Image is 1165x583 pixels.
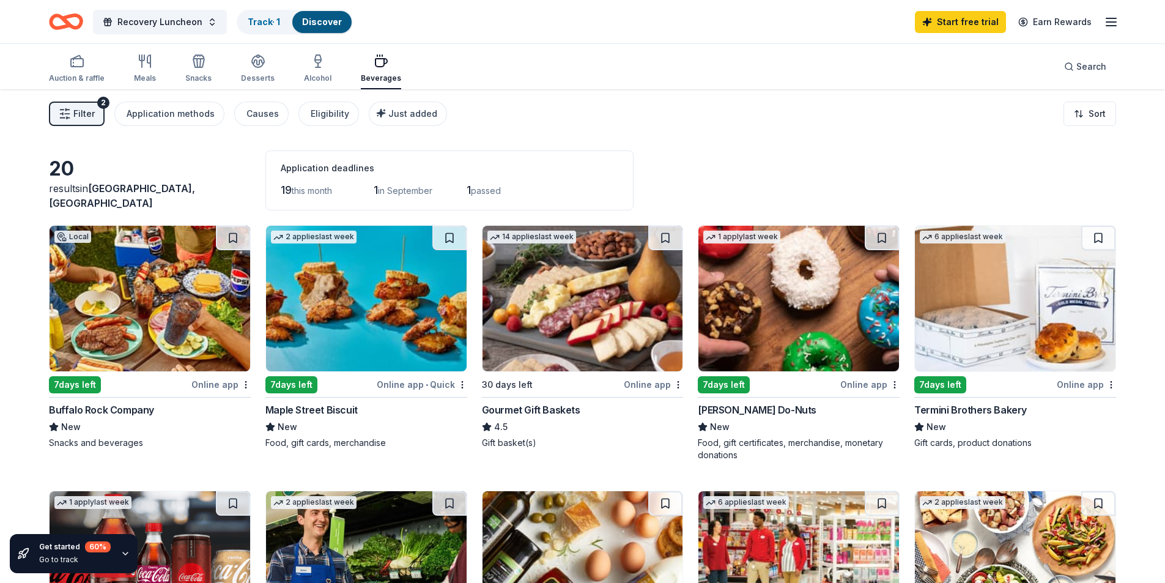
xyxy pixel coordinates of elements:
[117,15,202,29] span: Recovery Luncheon
[248,17,280,27] a: Track· 1
[487,231,576,243] div: 14 applies last week
[840,377,900,392] div: Online app
[1076,59,1106,74] span: Search
[292,185,332,196] span: this month
[1054,54,1116,79] button: Search
[361,73,401,83] div: Beverages
[698,376,750,393] div: 7 days left
[914,225,1116,449] a: Image for Termini Brothers Bakery6 applieslast week7days leftOnline appTermini Brothers BakeryNew...
[271,231,357,243] div: 2 applies last week
[39,541,111,552] div: Get started
[265,225,467,449] a: Image for Maple Street Biscuit2 applieslast week7days leftOnline app•QuickMaple Street BiscuitNew...
[54,231,91,243] div: Local
[482,225,684,449] a: Image for Gourmet Gift Baskets14 applieslast week30 days leftOnline appGourmet Gift Baskets4.5Gif...
[482,377,533,392] div: 30 days left
[482,437,684,449] div: Gift basket(s)
[185,49,212,89] button: Snacks
[915,11,1006,33] a: Start free trial
[265,403,358,417] div: Maple Street Biscuit
[246,106,279,121] div: Causes
[698,403,816,417] div: [PERSON_NAME] Do-Nuts
[703,231,780,243] div: 1 apply last week
[471,185,501,196] span: passed
[49,182,195,209] span: [GEOGRAPHIC_DATA], [GEOGRAPHIC_DATA]
[49,7,83,36] a: Home
[185,73,212,83] div: Snacks
[388,108,437,119] span: Just added
[698,226,899,371] img: Image for Shipley Do-Nuts
[369,102,447,126] button: Just added
[1057,377,1116,392] div: Online app
[494,420,508,434] span: 4.5
[134,73,156,83] div: Meals
[265,376,317,393] div: 7 days left
[1011,11,1099,33] a: Earn Rewards
[73,106,95,121] span: Filter
[710,420,730,434] span: New
[624,377,683,392] div: Online app
[114,102,224,126] button: Application methods
[698,225,900,461] a: Image for Shipley Do-Nuts1 applylast week7days leftOnline app[PERSON_NAME] Do-NutsNewFood, gift c...
[191,377,251,392] div: Online app
[914,376,966,393] div: 7 days left
[127,106,215,121] div: Application methods
[377,377,467,392] div: Online app Quick
[304,73,331,83] div: Alcohol
[914,437,1116,449] div: Gift cards, product donations
[1089,106,1106,121] span: Sort
[49,376,101,393] div: 7 days left
[49,49,105,89] button: Auction & raffle
[281,161,618,176] div: Application deadlines
[374,184,378,196] span: 1
[298,102,359,126] button: Eligibility
[234,102,289,126] button: Causes
[361,49,401,89] button: Beverages
[241,73,275,83] div: Desserts
[49,73,105,83] div: Auction & raffle
[85,541,111,552] div: 60 %
[266,226,467,371] img: Image for Maple Street Biscuit
[49,102,105,126] button: Filter2
[49,437,251,449] div: Snacks and beverages
[926,420,946,434] span: New
[482,403,580,417] div: Gourmet Gift Baskets
[93,10,227,34] button: Recovery Luncheon
[61,420,81,434] span: New
[698,437,900,461] div: Food, gift certificates, merchandise, monetary donations
[49,157,251,181] div: 20
[39,555,111,565] div: Go to track
[49,182,195,209] span: in
[237,10,353,34] button: Track· 1Discover
[311,106,349,121] div: Eligibility
[378,185,432,196] span: in September
[50,226,250,371] img: Image for Buffalo Rock Company
[1063,102,1116,126] button: Sort
[265,437,467,449] div: Food, gift cards, merchandise
[703,496,789,509] div: 6 applies last week
[920,496,1005,509] div: 2 applies last week
[241,49,275,89] button: Desserts
[49,181,251,210] div: results
[54,496,131,509] div: 1 apply last week
[97,97,109,109] div: 2
[49,403,154,417] div: Buffalo Rock Company
[302,17,342,27] a: Discover
[304,49,331,89] button: Alcohol
[426,380,428,390] span: •
[915,226,1115,371] img: Image for Termini Brothers Bakery
[483,226,683,371] img: Image for Gourmet Gift Baskets
[49,225,251,449] a: Image for Buffalo Rock CompanyLocal7days leftOnline appBuffalo Rock CompanyNewSnacks and beverages
[271,496,357,509] div: 2 applies last week
[920,231,1005,243] div: 6 applies last week
[134,49,156,89] button: Meals
[467,184,471,196] span: 1
[278,420,297,434] span: New
[281,184,292,196] span: 19
[914,403,1027,417] div: Termini Brothers Bakery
